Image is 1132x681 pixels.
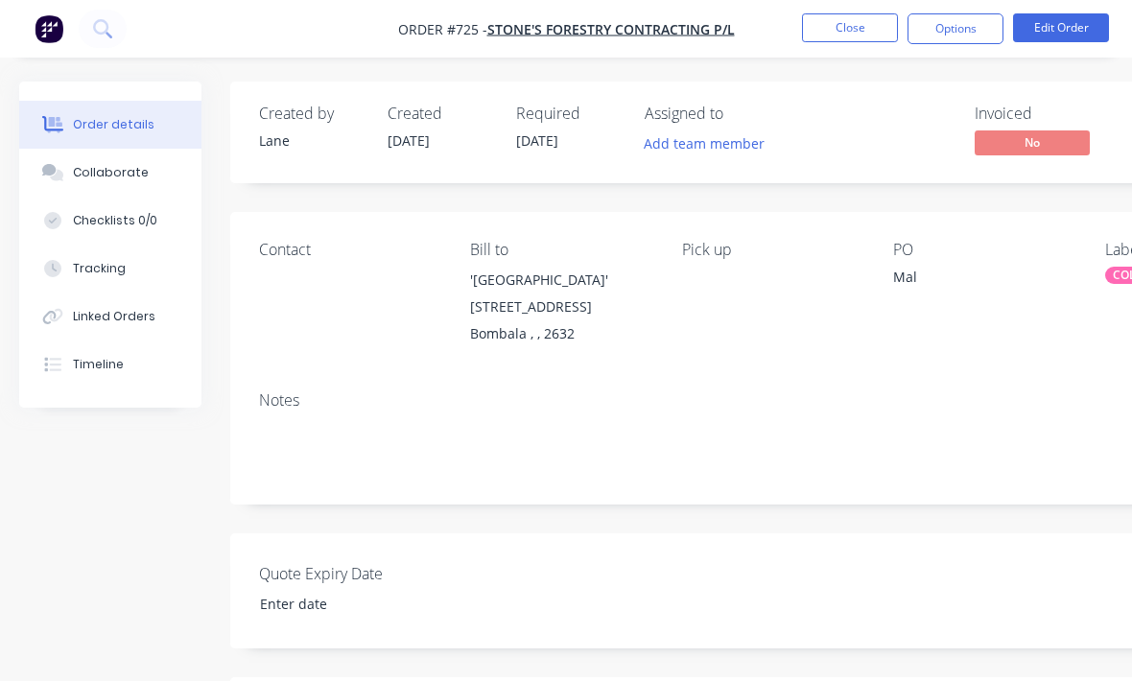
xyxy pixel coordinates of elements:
button: Edit Order [1013,13,1109,42]
div: Bombala , , 2632 [470,320,650,347]
div: Created by [259,105,365,123]
label: Quote Expiry Date [259,562,499,585]
div: Order details [73,116,154,133]
button: Add team member [634,130,775,156]
input: Enter date [247,590,485,619]
iframe: Intercom live chat [1067,616,1113,662]
div: Tracking [73,260,126,277]
button: Collaborate [19,149,201,197]
div: '[GEOGRAPHIC_DATA]' [STREET_ADDRESS]Bombala , , 2632 [470,267,650,347]
span: [DATE] [388,131,430,150]
img: Factory [35,14,63,43]
div: Assigned to [645,105,837,123]
div: Mal [893,267,1073,294]
div: '[GEOGRAPHIC_DATA]' [STREET_ADDRESS] [470,267,650,320]
div: Checklists 0/0 [73,212,157,229]
div: Linked Orders [73,308,155,325]
button: Order details [19,101,201,149]
div: Created [388,105,493,123]
button: Close [802,13,898,42]
span: [DATE] [516,131,558,150]
button: Options [908,13,1003,44]
button: Tracking [19,245,201,293]
span: No [975,130,1090,154]
div: Invoiced [975,105,1119,123]
div: Required [516,105,622,123]
button: Timeline [19,340,201,388]
button: Checklists 0/0 [19,197,201,245]
div: Timeline [73,356,124,373]
span: Order #725 - [398,20,487,38]
a: Stone's Forestry Contracting P/L [487,20,735,38]
div: Bill to [470,241,650,259]
div: PO [893,241,1073,259]
div: Contact [259,241,439,259]
button: Linked Orders [19,293,201,340]
button: Add team member [645,130,775,156]
div: Pick up [682,241,862,259]
div: Collaborate [73,164,149,181]
div: Lane [259,130,365,151]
